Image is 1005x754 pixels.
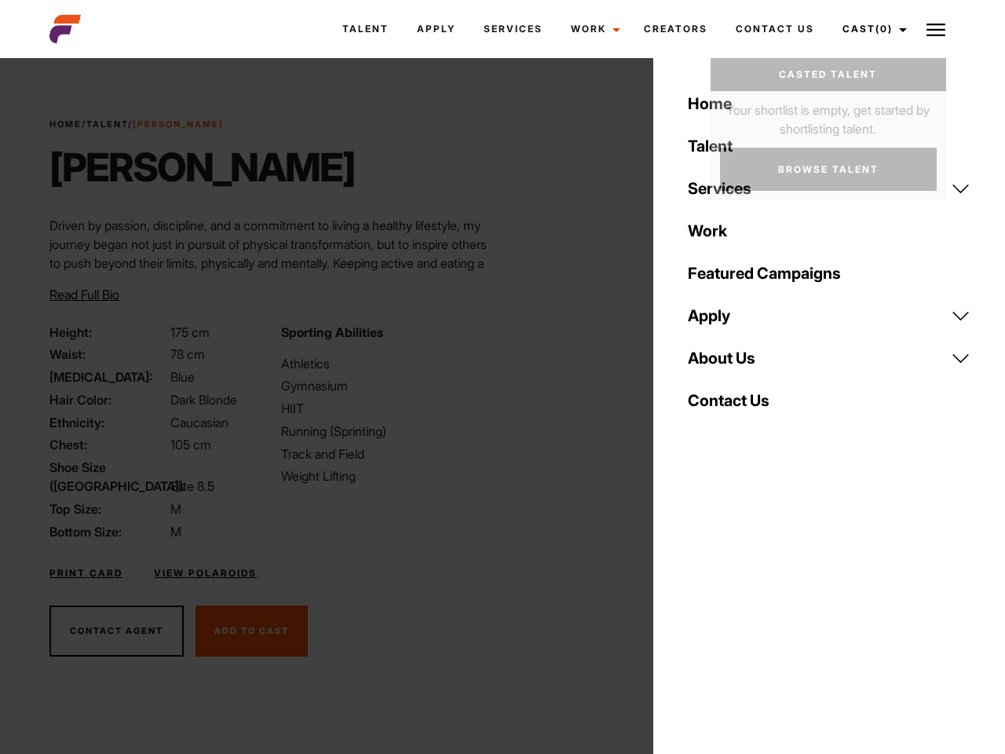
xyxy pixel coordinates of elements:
a: Creators [630,8,722,50]
a: Talent [86,119,128,130]
strong: Sporting Abilities [281,324,383,340]
span: Blue [170,369,195,385]
a: About Us [678,337,980,379]
a: Services [678,167,980,210]
span: Waist: [49,345,167,364]
p: Your shortlist is empty, get started by shortlisting talent. [711,91,946,138]
span: M [170,524,181,540]
span: [MEDICAL_DATA]: [49,368,167,386]
span: 105 cm [170,437,211,452]
a: Talent [328,8,403,50]
span: M [170,501,181,517]
li: Athletics [281,354,493,373]
span: Read Full Bio [49,287,119,302]
a: Apply [403,8,470,50]
li: Weight Lifting [281,467,493,485]
p: Driven by passion, discipline, and a commitment to living a healthy lifestyle, my journey began n... [49,216,493,310]
video: Your browser does not support the video tag. [540,101,921,576]
a: Apply [678,295,980,337]
span: Ethnicity: [49,413,167,432]
img: Burger icon [926,20,945,39]
a: Featured Campaigns [678,252,980,295]
a: Services [470,8,557,50]
span: Size 8.5 [170,478,214,494]
a: Contact Us [722,8,828,50]
li: Running (Sprinting) [281,422,493,441]
span: (0) [875,23,893,35]
span: Bottom Size: [49,522,167,541]
span: / / [49,118,224,131]
span: 175 cm [170,324,210,340]
button: Add To Cast [196,606,308,657]
a: Casted Talent [711,58,946,91]
a: Work [557,8,630,50]
span: Hair Color: [49,390,167,409]
a: Contact Us [678,379,980,422]
a: Work [678,210,980,252]
span: Chest: [49,435,167,454]
strong: [PERSON_NAME] [133,119,224,130]
h1: [PERSON_NAME] [49,144,355,191]
a: Print Card [49,566,122,580]
a: Home [678,82,980,125]
button: Read Full Bio [49,285,119,304]
a: View Polaroids [154,566,257,580]
a: Home [49,119,82,130]
span: Caucasian [170,415,228,430]
span: Add To Cast [214,625,289,636]
a: Talent [678,125,980,167]
button: Contact Agent [49,606,184,657]
a: Cast(0) [828,8,916,50]
span: Top Size: [49,500,167,518]
span: 78 cm [170,346,205,362]
a: Browse Talent [720,148,937,191]
li: Gymnasium [281,376,493,395]
span: Shoe Size ([GEOGRAPHIC_DATA]): [49,458,167,496]
li: Track and Field [281,445,493,463]
img: cropped-aefm-brand-fav-22-square.png [49,13,81,45]
span: Dark Blonde [170,392,237,408]
li: HIIT [281,399,493,418]
span: Height: [49,323,167,342]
